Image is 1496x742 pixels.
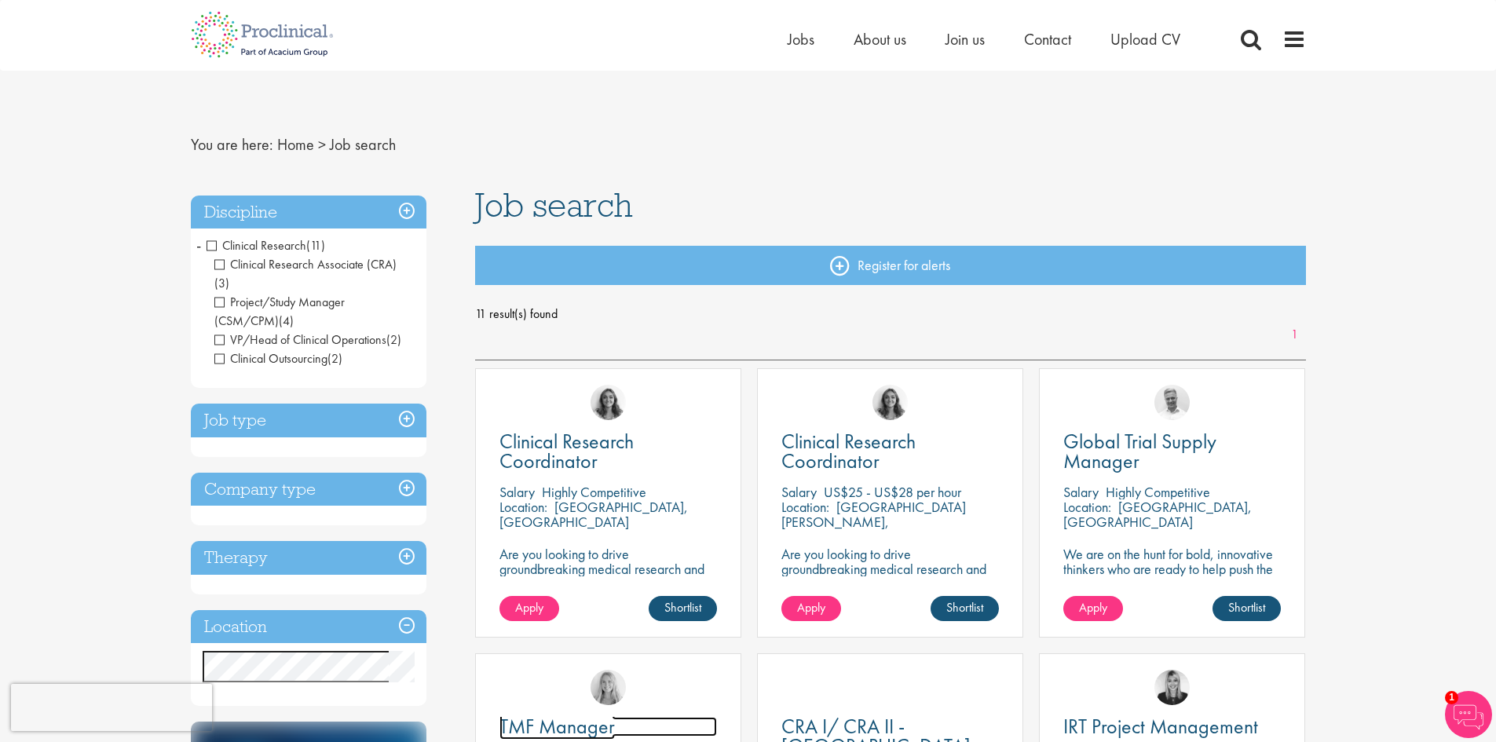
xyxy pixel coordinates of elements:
[824,483,961,501] p: US$25 - US$28 per hour
[649,596,717,621] a: Shortlist
[781,428,916,474] span: Clinical Research Coordinator
[515,599,543,616] span: Apply
[854,29,906,49] a: About us
[499,498,688,531] p: [GEOGRAPHIC_DATA], [GEOGRAPHIC_DATA]
[191,610,426,644] h3: Location
[11,684,212,731] iframe: reCAPTCHA
[872,385,908,420] img: Jackie Cerchio
[214,331,401,348] span: VP/Head of Clinical Operations
[475,184,633,226] span: Job search
[191,473,426,506] h3: Company type
[475,246,1306,285] a: Register for alerts
[207,237,325,254] span: Clinical Research
[318,134,326,155] span: >
[214,350,327,367] span: Clinical Outsourcing
[781,596,841,621] a: Apply
[781,483,817,501] span: Salary
[214,331,386,348] span: VP/Head of Clinical Operations
[191,134,273,155] span: You are here:
[788,29,814,49] a: Jobs
[1063,717,1281,737] a: IRT Project Management
[781,432,999,471] a: Clinical Research Coordinator
[207,237,306,254] span: Clinical Research
[214,350,342,367] span: Clinical Outsourcing
[327,350,342,367] span: (2)
[931,596,999,621] a: Shortlist
[591,670,626,705] img: Shannon Briggs
[1445,691,1458,704] span: 1
[1154,385,1190,420] img: Joshua Bye
[1063,428,1216,474] span: Global Trial Supply Manager
[191,404,426,437] h3: Job type
[1063,713,1258,740] span: IRT Project Management
[781,546,999,606] p: Are you looking to drive groundbreaking medical research and make a real impact? Join our client ...
[1110,29,1180,49] a: Upload CV
[1154,670,1190,705] img: Janelle Jones
[1063,498,1111,516] span: Location:
[542,483,646,501] p: Highly Competitive
[797,599,825,616] span: Apply
[1106,483,1210,501] p: Highly Competitive
[499,546,717,606] p: Are you looking to drive groundbreaking medical research and make a real impact-join our client a...
[214,275,229,291] span: (3)
[1063,546,1281,606] p: We are on the hunt for bold, innovative thinkers who are ready to help push the boundaries of sci...
[1063,498,1252,531] p: [GEOGRAPHIC_DATA], [GEOGRAPHIC_DATA]
[499,428,634,474] span: Clinical Research Coordinator
[214,256,397,272] span: Clinical Research Associate (CRA)
[1283,326,1306,344] a: 1
[330,134,396,155] span: Job search
[1445,691,1492,738] img: Chatbot
[214,256,397,291] span: Clinical Research Associate (CRA)
[781,498,966,546] p: [GEOGRAPHIC_DATA][PERSON_NAME], [GEOGRAPHIC_DATA]
[1024,29,1071,49] a: Contact
[499,713,615,740] span: TMF Manager
[386,331,401,348] span: (2)
[1063,596,1123,621] a: Apply
[781,498,829,516] span: Location:
[499,596,559,621] a: Apply
[946,29,985,49] a: Join us
[1213,596,1281,621] a: Shortlist
[475,302,1306,326] span: 11 result(s) found
[1063,483,1099,501] span: Salary
[306,237,325,254] span: (11)
[279,313,294,329] span: (4)
[214,294,345,329] span: Project/Study Manager (CSM/CPM)
[196,233,201,257] span: -
[1079,599,1107,616] span: Apply
[277,134,314,155] a: breadcrumb link
[499,498,547,516] span: Location:
[1063,432,1281,471] a: Global Trial Supply Manager
[499,717,717,737] a: TMF Manager
[191,196,426,229] h3: Discipline
[591,385,626,420] img: Jackie Cerchio
[499,432,717,471] a: Clinical Research Coordinator
[191,541,426,575] h3: Therapy
[499,483,535,501] span: Salary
